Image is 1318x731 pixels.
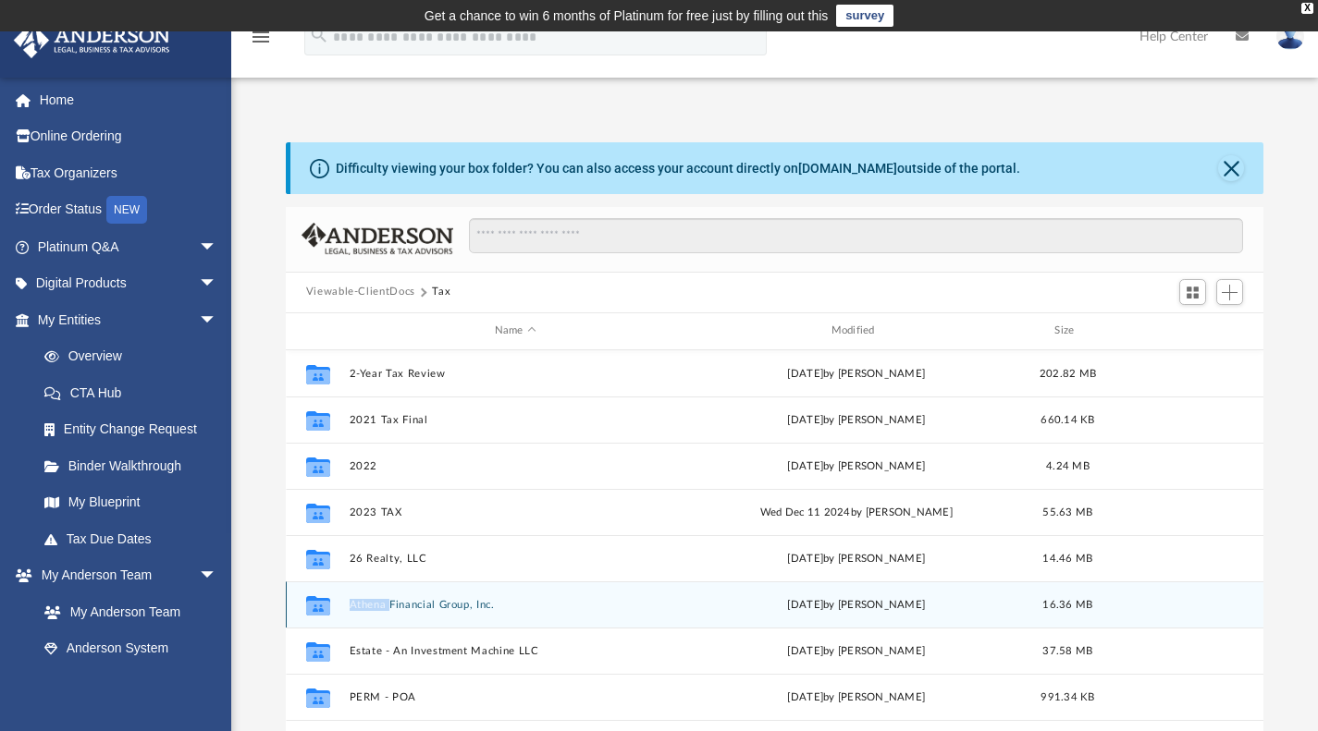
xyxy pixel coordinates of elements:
button: Switch to Grid View [1179,279,1207,305]
a: CTA Hub [26,374,245,411]
a: Online Ordering [13,118,245,155]
button: Athena Financial Group, Inc. [349,598,682,610]
div: [DATE] by [PERSON_NAME] [690,688,1023,705]
a: Platinum Q&Aarrow_drop_down [13,228,245,265]
span: 14.46 MB [1042,553,1092,563]
div: close [1301,3,1313,14]
div: NEW [106,196,147,224]
div: [DATE] by [PERSON_NAME] [690,457,1023,474]
a: Digital Productsarrow_drop_down [13,265,245,302]
span: arrow_drop_down [199,301,236,339]
div: Modified [689,323,1022,339]
img: User Pic [1276,23,1304,50]
a: Client Referrals [26,666,236,703]
a: survey [836,5,893,27]
button: 2021 Tax Final [349,413,682,425]
span: 37.58 MB [1042,645,1092,655]
a: menu [250,35,272,48]
button: Estate - An Investment Machine LLC [349,644,682,656]
span: arrow_drop_down [199,265,236,303]
button: Add [1216,279,1244,305]
button: Viewable-ClientDocs [306,284,415,300]
button: Close [1218,155,1244,181]
a: Home [13,81,245,118]
div: Get a chance to win 6 months of Platinum for free just by filling out this [425,5,829,27]
a: My Entitiesarrow_drop_down [13,301,245,338]
div: Difficulty viewing your box folder? You can also access your account directly on outside of the p... [336,159,1020,178]
span: 202.82 MB [1040,368,1096,378]
span: arrow_drop_down [199,228,236,266]
a: Entity Change Request [26,411,245,448]
div: [DATE] by [PERSON_NAME] [690,411,1023,428]
img: Anderson Advisors Platinum Portal [8,22,176,58]
a: My Blueprint [26,484,236,521]
input: Search files and folders [469,218,1243,253]
span: 660.14 KB [1041,414,1094,424]
span: 4.24 MB [1046,460,1090,470]
div: id [294,323,340,339]
a: Anderson System [26,630,236,667]
button: 2-Year Tax Review [349,367,682,379]
div: [DATE] by [PERSON_NAME] [690,642,1023,659]
i: menu [250,26,272,48]
a: Overview [26,338,245,375]
span: 991.34 KB [1041,691,1094,701]
div: [DATE] by [PERSON_NAME] [690,365,1023,382]
span: 55.63 MB [1042,506,1092,517]
a: Tax Due Dates [26,520,245,557]
div: [DATE] by [PERSON_NAME] [690,596,1023,613]
button: PERM - POA [349,690,682,702]
button: 26 Realty, LLC [349,552,682,564]
span: arrow_drop_down [199,557,236,595]
div: Wed Dec 11 2024 by [PERSON_NAME] [690,504,1023,520]
a: Tax Organizers [13,154,245,191]
span: 16.36 MB [1042,599,1092,609]
div: id [1113,323,1242,339]
a: My Anderson Teamarrow_drop_down [13,557,236,594]
button: Tax [432,284,450,300]
i: search [309,25,329,45]
a: My Anderson Team [26,593,227,630]
a: Binder Walkthrough [26,447,245,484]
div: Size [1030,323,1104,339]
a: [DOMAIN_NAME] [798,161,897,176]
a: Order StatusNEW [13,191,245,229]
button: 2023 TAX [349,506,682,518]
div: Name [348,323,681,339]
div: [DATE] by [PERSON_NAME] [690,550,1023,567]
button: 2022 [349,459,682,471]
